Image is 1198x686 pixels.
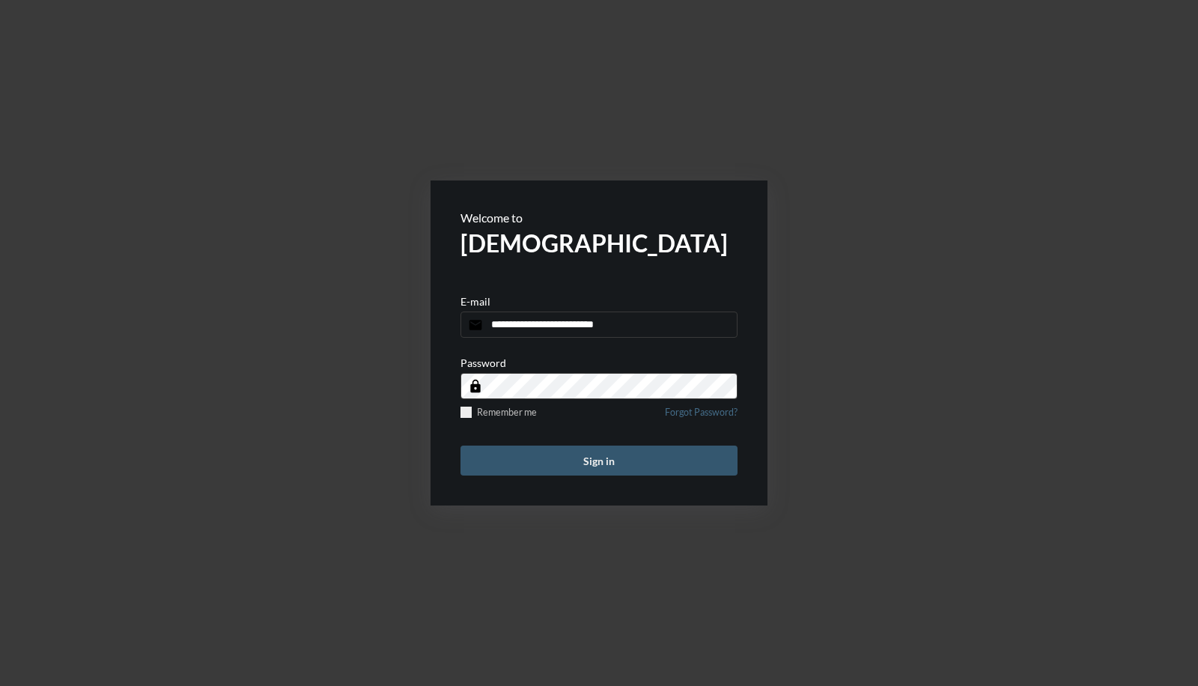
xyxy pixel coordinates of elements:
[460,295,490,308] p: E-mail
[460,210,738,225] p: Welcome to
[460,407,537,418] label: Remember me
[460,356,506,369] p: Password
[665,407,738,427] a: Forgot Password?
[460,228,738,258] h2: [DEMOGRAPHIC_DATA]
[460,446,738,476] button: Sign in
